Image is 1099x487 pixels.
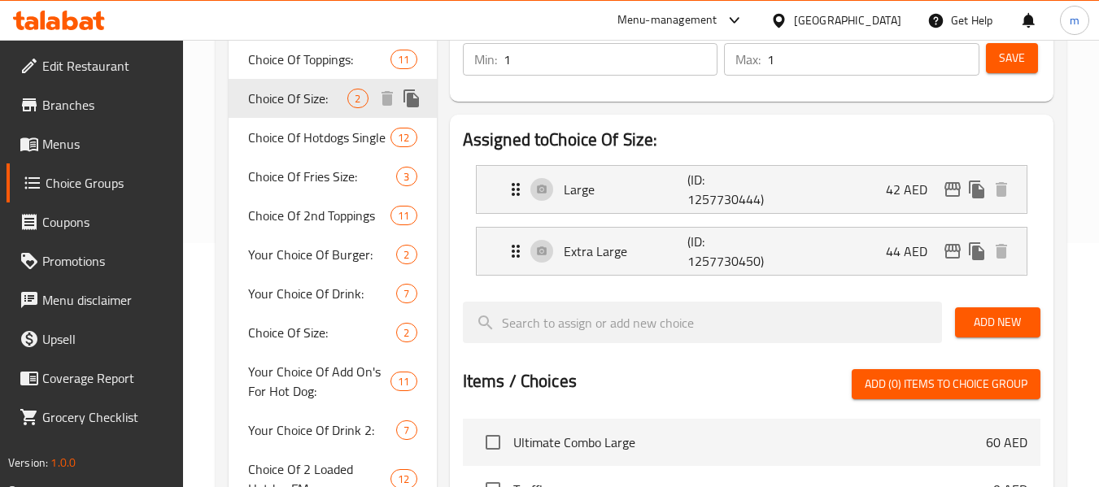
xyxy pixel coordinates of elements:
[42,329,171,349] span: Upsell
[865,374,1027,394] span: Add (0) items to choice group
[687,232,770,271] p: (ID: 1257730450)
[248,420,396,440] span: Your Choice Of Drink 2:
[965,239,989,263] button: duplicate
[940,177,965,202] button: edit
[477,166,1027,213] div: Expand
[513,433,986,452] span: Ultimate Combo Large
[7,359,184,398] a: Coverage Report
[229,352,436,411] div: Your Choice Of Add On's For Hot Dog:11
[7,241,184,280] a: Promotions
[564,241,688,261] p: Extra Large
[229,274,436,313] div: Your Choice Of Drink:7
[390,128,416,147] div: Choices
[348,91,367,107] span: 2
[463,369,577,394] h2: Items / Choices
[42,56,171,76] span: Edit Restaurant
[248,206,390,225] span: Choice Of 2nd Toppings
[248,89,347,108] span: Choice Of Size:
[229,118,436,157] div: Choice Of Hotdogs Single12
[397,423,416,438] span: 7
[42,368,171,388] span: Coverage Report
[474,50,497,69] p: Min:
[687,170,770,209] p: (ID: 1257730444)
[617,11,717,30] div: Menu-management
[42,290,171,310] span: Menu disclaimer
[940,239,965,263] button: edit
[248,284,396,303] span: Your Choice Of Drink:
[463,159,1040,220] li: Expand
[7,280,184,320] a: Menu disclaimer
[7,46,184,85] a: Edit Restaurant
[397,286,416,302] span: 7
[477,228,1027,275] div: Expand
[391,208,416,224] span: 11
[248,323,396,342] span: Choice Of Size:
[564,180,688,199] p: Large
[248,362,390,401] span: Your Choice Of Add On's For Hot Dog:
[248,128,390,147] span: Choice Of Hotdogs Single
[229,196,436,235] div: Choice Of 2nd Toppings11
[391,472,416,487] span: 12
[886,180,940,199] p: 42 AED
[989,239,1014,263] button: delete
[46,173,171,193] span: Choice Groups
[396,420,416,440] div: Choices
[248,167,396,186] span: Choice Of Fries Size:
[735,50,761,69] p: Max:
[229,79,436,118] div: Choice Of Size:2deleteduplicate
[989,177,1014,202] button: delete
[42,134,171,154] span: Menus
[7,202,184,241] a: Coupons
[42,407,171,427] span: Grocery Checklist
[248,50,390,69] span: Choice Of Toppings:
[999,48,1025,68] span: Save
[955,307,1040,337] button: Add New
[229,313,436,352] div: Choice Of Size:2
[229,235,436,274] div: Your Choice Of Burger:2
[463,220,1040,282] li: Expand
[390,372,416,391] div: Choices
[229,411,436,450] div: Your Choice Of Drink 2:7
[852,369,1040,399] button: Add (0) items to choice group
[8,452,48,473] span: Version:
[229,40,436,79] div: Choice Of Toppings:11
[7,85,184,124] a: Branches
[42,212,171,232] span: Coupons
[886,241,940,261] p: 44 AED
[968,312,1027,333] span: Add New
[397,325,416,341] span: 2
[42,251,171,271] span: Promotions
[463,128,1040,152] h2: Assigned to Choice Of Size:
[965,177,989,202] button: duplicate
[396,284,416,303] div: Choices
[794,11,901,29] div: [GEOGRAPHIC_DATA]
[7,124,184,163] a: Menus
[390,206,416,225] div: Choices
[229,157,436,196] div: Choice Of Fries Size:3
[463,302,942,343] input: search
[248,245,396,264] span: Your Choice Of Burger:
[42,95,171,115] span: Branches
[399,86,424,111] button: duplicate
[375,86,399,111] button: delete
[391,52,416,67] span: 11
[391,130,416,146] span: 12
[7,163,184,202] a: Choice Groups
[391,374,416,389] span: 11
[7,320,184,359] a: Upsell
[7,398,184,437] a: Grocery Checklist
[476,425,510,459] span: Select choice
[50,452,76,473] span: 1.0.0
[397,169,416,185] span: 3
[396,167,416,186] div: Choices
[396,245,416,264] div: Choices
[397,247,416,263] span: 2
[986,433,1027,452] p: 60 AED
[986,43,1038,73] button: Save
[396,323,416,342] div: Choices
[1070,11,1079,29] span: m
